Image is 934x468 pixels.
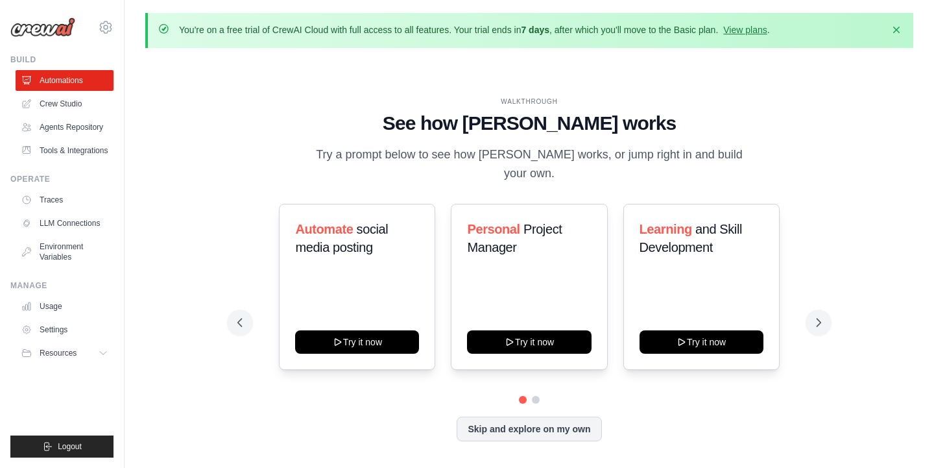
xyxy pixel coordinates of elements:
[16,213,114,234] a: LLM Connections
[16,140,114,161] a: Tools & Integrations
[10,55,114,65] div: Build
[58,441,82,452] span: Logout
[311,145,747,184] p: Try a prompt below to see how [PERSON_NAME] works, or jump right in and build your own.
[10,280,114,291] div: Manage
[179,23,770,36] p: You're on a free trial of CrewAI Cloud with full access to all features. Your trial ends in , aft...
[16,190,114,210] a: Traces
[16,236,114,267] a: Environment Variables
[640,330,763,354] button: Try it now
[10,436,114,458] button: Logout
[10,174,114,184] div: Operate
[467,222,520,236] span: Personal
[16,296,114,317] a: Usage
[457,417,601,441] button: Skip and explore on my own
[16,319,114,340] a: Settings
[467,330,591,354] button: Try it now
[16,70,114,91] a: Automations
[521,25,549,35] strong: 7 days
[723,25,767,35] a: View plans
[40,348,77,358] span: Resources
[16,93,114,114] a: Crew Studio
[237,112,820,135] h1: See how [PERSON_NAME] works
[16,343,114,363] button: Resources
[237,97,820,106] div: WALKTHROUGH
[16,117,114,138] a: Agents Repository
[295,222,353,236] span: Automate
[295,330,419,354] button: Try it now
[640,222,692,236] span: Learning
[10,18,75,37] img: Logo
